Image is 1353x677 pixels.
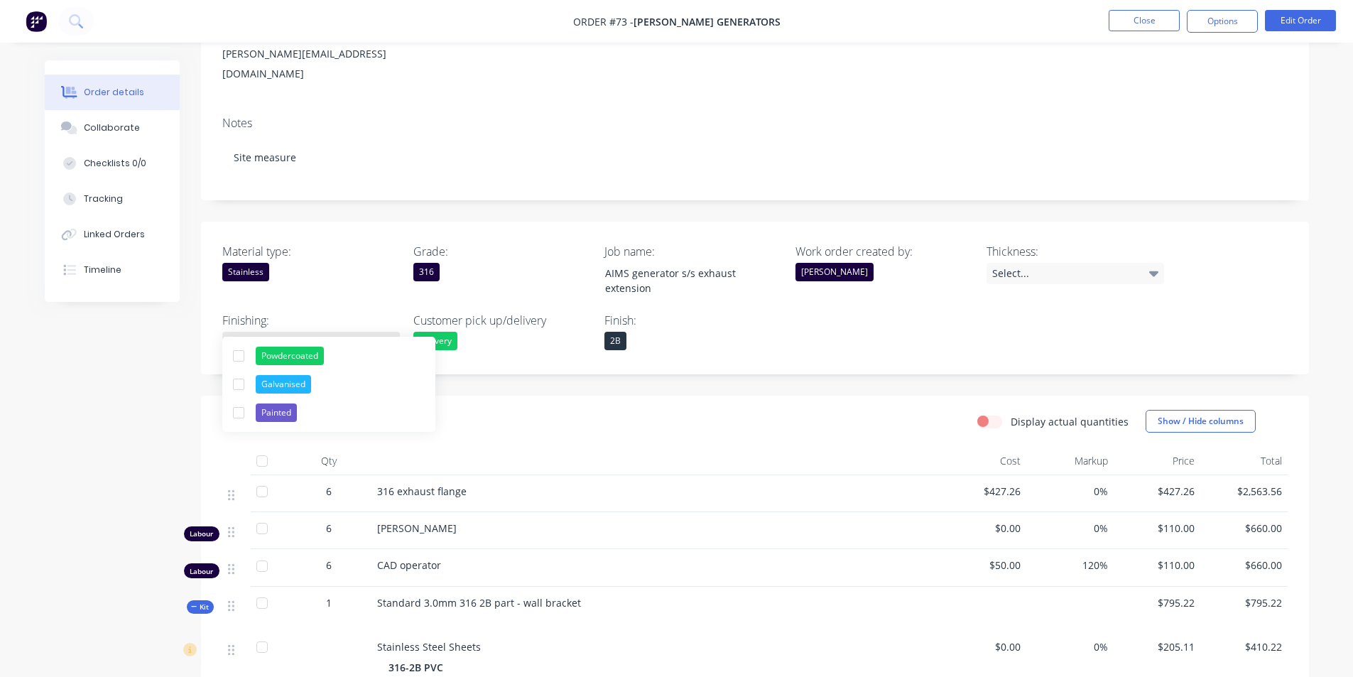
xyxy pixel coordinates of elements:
div: Select... [222,332,400,353]
span: [PERSON_NAME] generators [634,15,781,28]
span: $110.00 [1119,521,1195,536]
span: 0% [1032,521,1108,536]
div: Collaborate [84,121,140,134]
button: Close [1109,10,1180,31]
div: Powdercoated [256,347,324,365]
span: $795.22 [1206,595,1282,610]
div: 2B [604,332,626,350]
span: CAD operator [377,558,441,572]
span: $427.26 [945,484,1021,499]
div: Painted [256,404,297,422]
span: Order #73 - [573,15,634,28]
label: Customer pick up/delivery [413,312,591,329]
span: $2,563.56 [1206,484,1282,499]
label: Display actual quantities [1011,414,1129,429]
button: Collaborate [45,110,180,146]
div: AIMS generator s/s exhaust extension [594,263,771,298]
div: [PERSON_NAME] [795,263,874,281]
span: Stainless Steel Sheets [377,640,481,654]
span: 0% [1032,639,1108,654]
div: Total [1200,447,1288,475]
span: 6 [326,484,332,499]
button: Edit Order [1265,10,1336,31]
span: Kit [191,602,210,612]
label: Grade: [413,243,591,260]
div: Select... [987,263,1164,284]
div: Checklists 0/0 [84,157,146,170]
label: Finish: [604,312,782,329]
span: $110.00 [1119,558,1195,573]
div: Galvanised [256,375,311,394]
button: Checklists 0/0 [45,146,180,181]
button: Powdercoated [222,342,435,370]
span: 0% [1032,484,1108,499]
span: $660.00 [1206,558,1282,573]
button: Painted [222,399,435,427]
span: 1 [326,595,332,610]
span: $427.26 [1119,484,1195,499]
label: Material type: [222,243,400,260]
span: [PERSON_NAME] [377,521,457,535]
button: Galvanised [222,370,435,399]
div: Site measure [222,136,1288,179]
img: Factory [26,11,47,32]
span: 120% [1032,558,1108,573]
button: Show / Hide columns [1146,410,1256,433]
div: Kit [187,600,214,614]
span: $0.00 [945,521,1021,536]
div: Notes [222,117,1288,130]
div: Labour [184,563,219,578]
label: Work order created by: [795,243,973,260]
div: Markup [1026,447,1114,475]
span: 6 [326,558,332,573]
label: Finishing: [222,312,400,329]
div: [PERSON_NAME][EMAIL_ADDRESS][DOMAIN_NAME] [222,44,417,84]
span: $410.22 [1206,639,1282,654]
span: $50.00 [945,558,1021,573]
div: Qty [286,447,371,475]
span: $0.00 [945,639,1021,654]
span: 6 [326,521,332,536]
span: $205.11 [1119,639,1195,654]
div: Linked Orders [84,228,145,241]
div: Delivery [413,332,457,350]
span: $795.22 [1119,595,1195,610]
button: Linked Orders [45,217,180,252]
div: Labour [184,526,219,541]
div: Stainless [222,263,269,281]
span: $660.00 [1206,521,1282,536]
label: Thickness: [987,243,1164,260]
div: Price [1114,447,1201,475]
div: Cost [940,447,1027,475]
button: Tracking [45,181,180,217]
div: Timeline [84,264,121,276]
label: Job name: [604,243,782,260]
button: Options [1187,10,1258,33]
div: Tracking [84,193,123,205]
button: Order details [45,75,180,110]
div: 316 [413,263,440,281]
span: 316 exhaust flange [377,484,467,498]
button: Timeline [45,252,180,288]
span: Standard 3.0mm 316 2B part - wall bracket [377,596,581,610]
div: Order details [84,86,144,99]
